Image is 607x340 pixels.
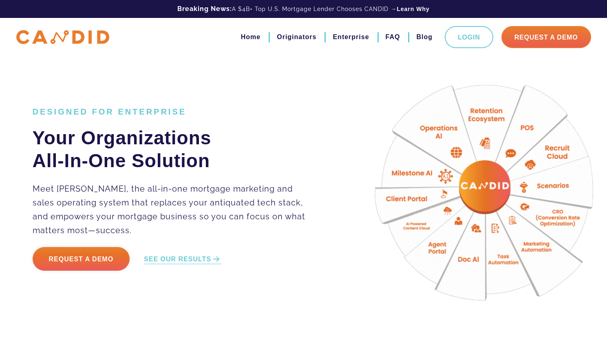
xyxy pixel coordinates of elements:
[177,5,232,13] b: Breaking News:
[33,107,315,117] h1: DESIGNED FOR ENTERPRISE
[386,30,400,44] a: FAQ
[501,26,591,48] a: Request A Demo
[397,5,430,13] a: Learn Why
[445,26,493,48] a: Login
[416,30,433,44] a: Blog
[33,126,315,172] h2: Your Organizations All-In-One Solution
[333,30,369,44] a: Enterprise
[33,247,130,271] a: Request a Demo
[277,30,316,44] a: Originators
[144,255,221,264] a: SEE OUR RESULTS
[33,182,315,237] p: Meet [PERSON_NAME], the all-in-one mortgage marketing and sales operating system that replaces yo...
[241,30,260,44] a: Home
[16,30,109,44] img: CANDID APP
